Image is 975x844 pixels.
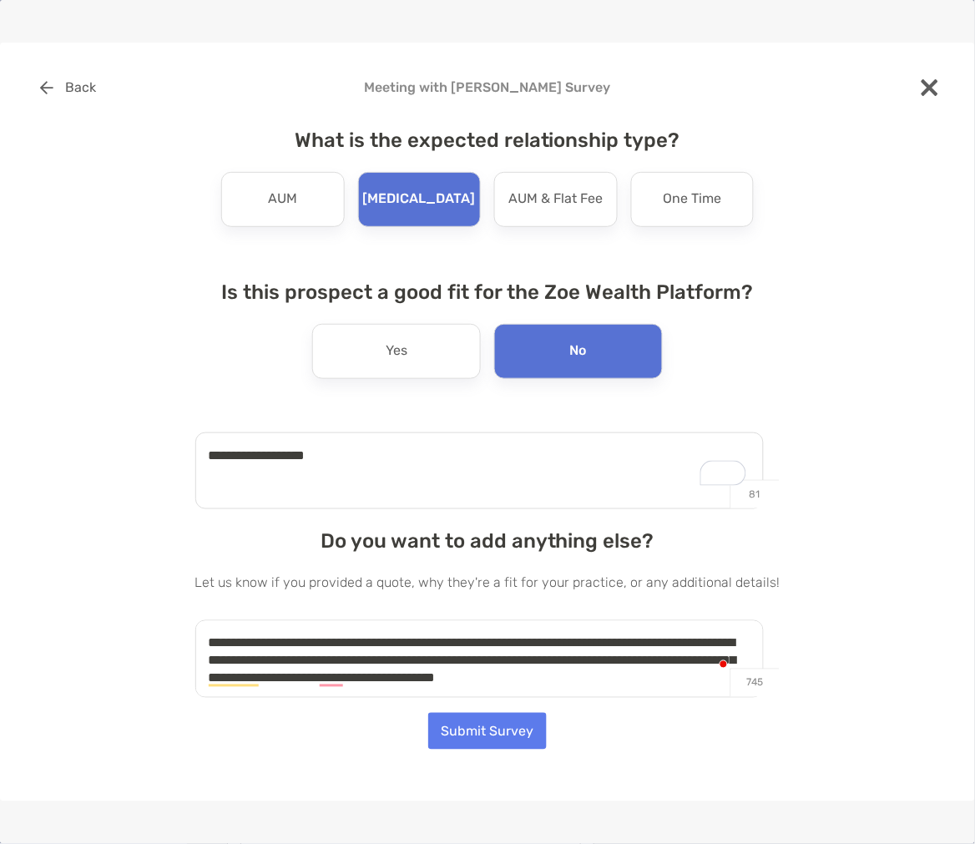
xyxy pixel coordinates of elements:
p: AUM [268,186,297,213]
p: 745 [730,669,780,697]
p: Let us know if you provided a quote, why they're a fit for your practice, or any additional details! [195,573,781,594]
button: Back [27,69,109,106]
h4: Meeting with [PERSON_NAME] Survey [27,79,948,95]
p: 81 [730,480,780,508]
p: AUM & Flat Fee [508,186,603,213]
p: One Time [663,186,721,213]
textarea: To enrich screen reader interactions, please activate Accessibility in Grammarly extension settings [195,620,764,698]
h4: Do you want to add anything else? [195,529,781,553]
p: No [570,338,587,365]
h4: What is the expected relationship type? [195,129,781,152]
h4: Is this prospect a good fit for the Zoe Wealth Platform? [195,280,781,304]
p: [MEDICAL_DATA] [363,186,476,213]
p: Yes [386,338,407,365]
textarea: To enrich screen reader interactions, please activate Accessibility in Grammarly extension settings [195,432,764,510]
button: Submit Survey [428,713,547,750]
img: close modal [922,79,938,96]
img: button icon [40,81,53,94]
